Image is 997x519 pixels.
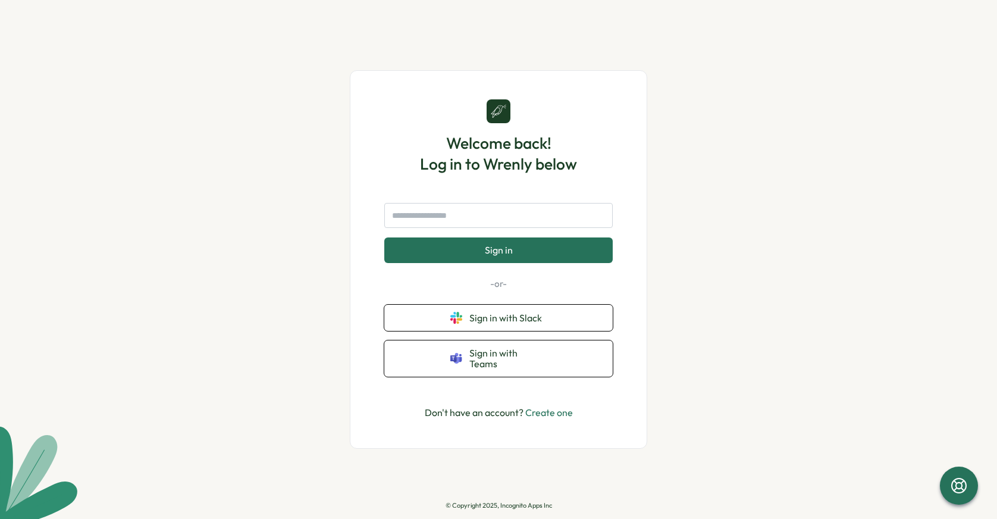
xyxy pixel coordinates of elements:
[446,502,552,509] p: © Copyright 2025, Incognito Apps Inc
[469,312,547,323] span: Sign in with Slack
[420,133,577,174] h1: Welcome back! Log in to Wrenly below
[384,237,613,262] button: Sign in
[525,407,573,418] a: Create one
[485,245,513,255] span: Sign in
[384,305,613,331] button: Sign in with Slack
[384,277,613,290] p: -or-
[425,405,573,420] p: Don't have an account?
[469,348,547,370] span: Sign in with Teams
[384,340,613,377] button: Sign in with Teams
